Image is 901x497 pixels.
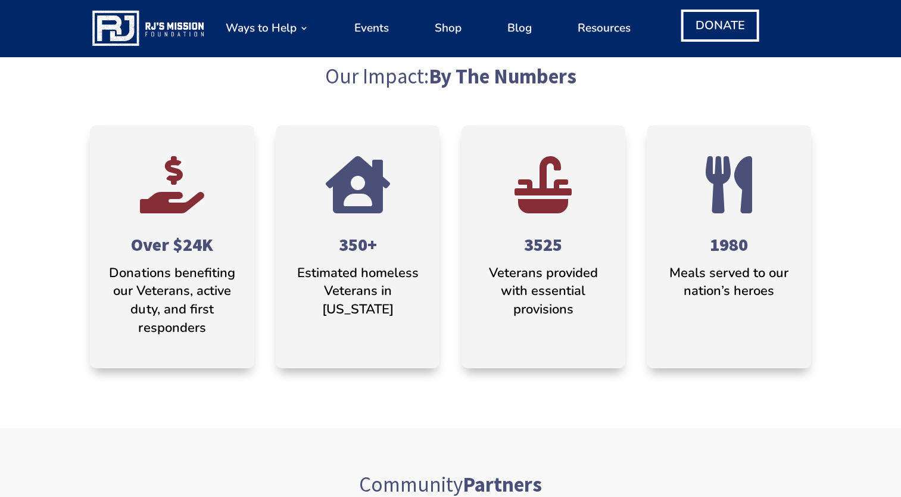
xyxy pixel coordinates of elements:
[710,233,748,256] span: 1980
[524,233,562,256] span: 3525
[429,63,576,89] strong: By The Numbers
[129,61,772,98] h2: Our Impact:
[507,5,532,51] a: Blog
[669,264,788,300] span: Meals served to our nation’s heroes
[435,5,462,51] a: Shop
[109,264,235,337] span: Donations benefiting our Veterans, active duty, and first responders
[131,233,213,256] span: Over $24K
[706,156,752,213] span: 
[681,10,759,42] a: DONATE
[515,156,572,213] span: 
[140,156,204,213] span: 
[489,264,598,319] span: Veterans provided with essential provisions
[354,5,389,51] a: Events
[226,5,308,51] a: Ways to Help
[577,5,630,51] a: Resources
[326,156,390,213] span: 
[339,233,377,256] span: 350+
[295,264,420,319] p: Estimated homeless Veterans in [US_STATE]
